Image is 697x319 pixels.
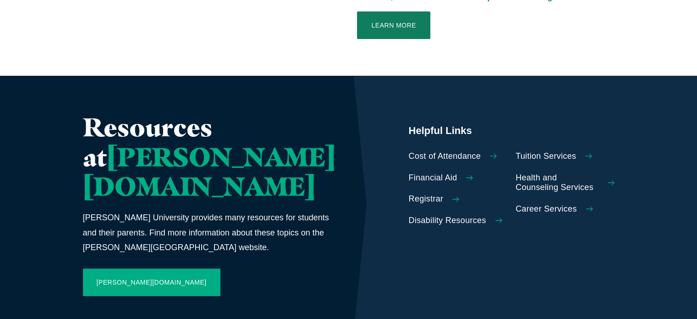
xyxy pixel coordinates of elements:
span: Registrar [409,194,444,204]
a: Health and Counseling Services [516,173,615,193]
span: Cost of Attendance [409,151,481,162]
p: [PERSON_NAME] University provides many resources for students and their parents. Find more inform... [83,210,335,255]
h2: Resources at [83,112,335,201]
span: Tuition Services [516,151,576,162]
a: Learn More [357,11,430,39]
a: Registrar [409,194,508,204]
a: Cost of Attendance [409,151,508,162]
h5: Helpful Links [409,124,615,138]
span: Career Services [516,204,577,214]
a: [PERSON_NAME][DOMAIN_NAME] [83,269,220,296]
a: Career Services [516,204,615,214]
a: Disability Resources [409,216,508,226]
a: Tuition Services [516,151,615,162]
span: Health and Counseling Services [516,173,598,193]
span: [PERSON_NAME][DOMAIN_NAME] [83,141,335,202]
span: Disability Resources [409,216,486,226]
span: Financial Aid [409,173,457,183]
a: Financial Aid [409,173,508,183]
